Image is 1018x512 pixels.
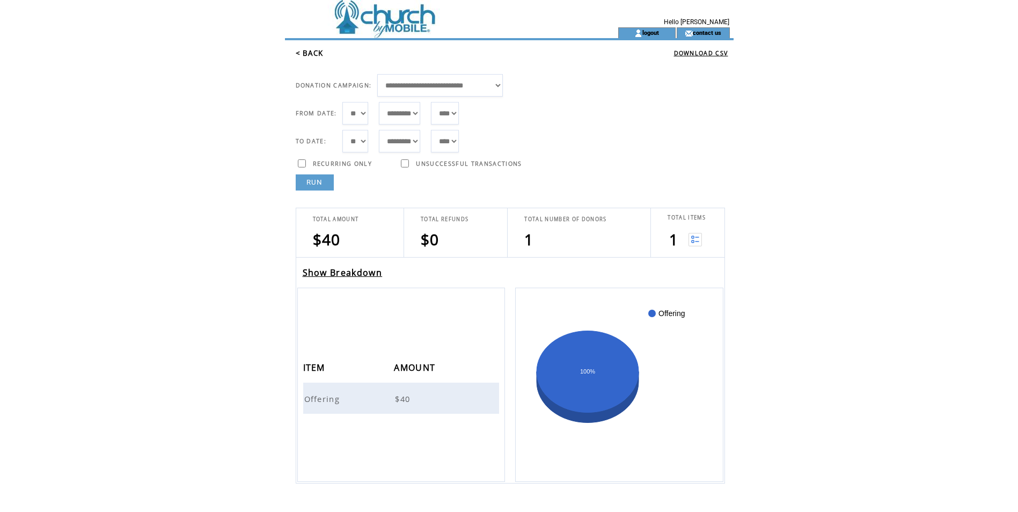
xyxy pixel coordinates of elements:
span: Hello [PERSON_NAME] [664,18,729,26]
span: DONATION CAMPAIGN: [296,82,372,89]
span: AMOUNT [394,359,438,379]
a: AMOUNT [394,364,438,370]
a: Show Breakdown [303,267,383,279]
img: contact_us_icon.gif [685,29,693,38]
text: Offering [658,309,685,318]
span: $40 [313,229,341,250]
img: account_icon.gif [634,29,642,38]
a: < BACK [296,48,324,58]
span: RECURRING ONLY [313,160,372,167]
span: UNSUCCESSFUL TRANSACTIONS [416,160,522,167]
span: TOTAL ITEMS [668,214,706,221]
span: TOTAL AMOUNT [313,216,359,223]
span: TO DATE: [296,137,327,145]
span: 1 [669,229,678,250]
span: 1 [524,229,533,250]
span: TOTAL REFUNDS [421,216,468,223]
a: Offering [304,393,343,403]
span: $0 [421,229,440,250]
svg: A chart. [532,304,706,465]
a: DOWNLOAD CSV [674,49,728,57]
span: $40 [395,393,413,404]
span: ITEM [303,359,328,379]
a: contact us [693,29,721,36]
span: Offering [304,393,343,404]
a: ITEM [303,364,328,370]
span: TOTAL NUMBER OF DONORS [524,216,606,223]
img: View list [689,233,702,246]
text: 100% [580,368,595,375]
a: logout [642,29,659,36]
a: RUN [296,174,334,191]
span: FROM DATE: [296,109,337,117]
